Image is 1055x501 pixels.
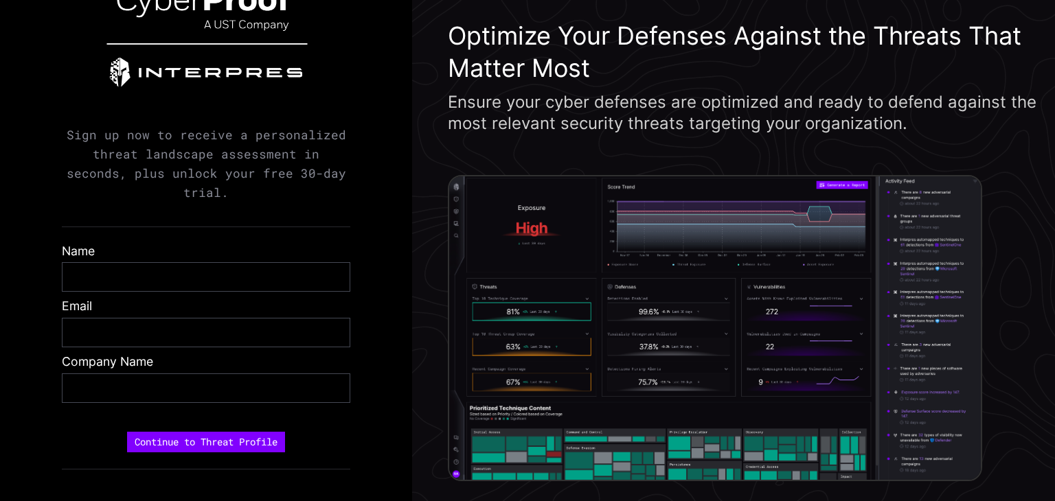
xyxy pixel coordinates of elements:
[62,299,350,314] label: Email
[448,20,1041,84] h3: Optimize Your Defenses Against the Threats That Matter Most
[127,432,285,452] button: Continue to Threat Profile
[448,91,1041,134] div: Ensure your cyber defenses are optimized and ready to defend against the most relevant security t...
[62,126,350,203] p: Sign up now to receive a personalized threat landscape assessment in seconds, plus unlock your fr...
[448,175,982,481] img: Screenshot
[62,354,350,370] label: Company Name
[62,244,350,259] label: Name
